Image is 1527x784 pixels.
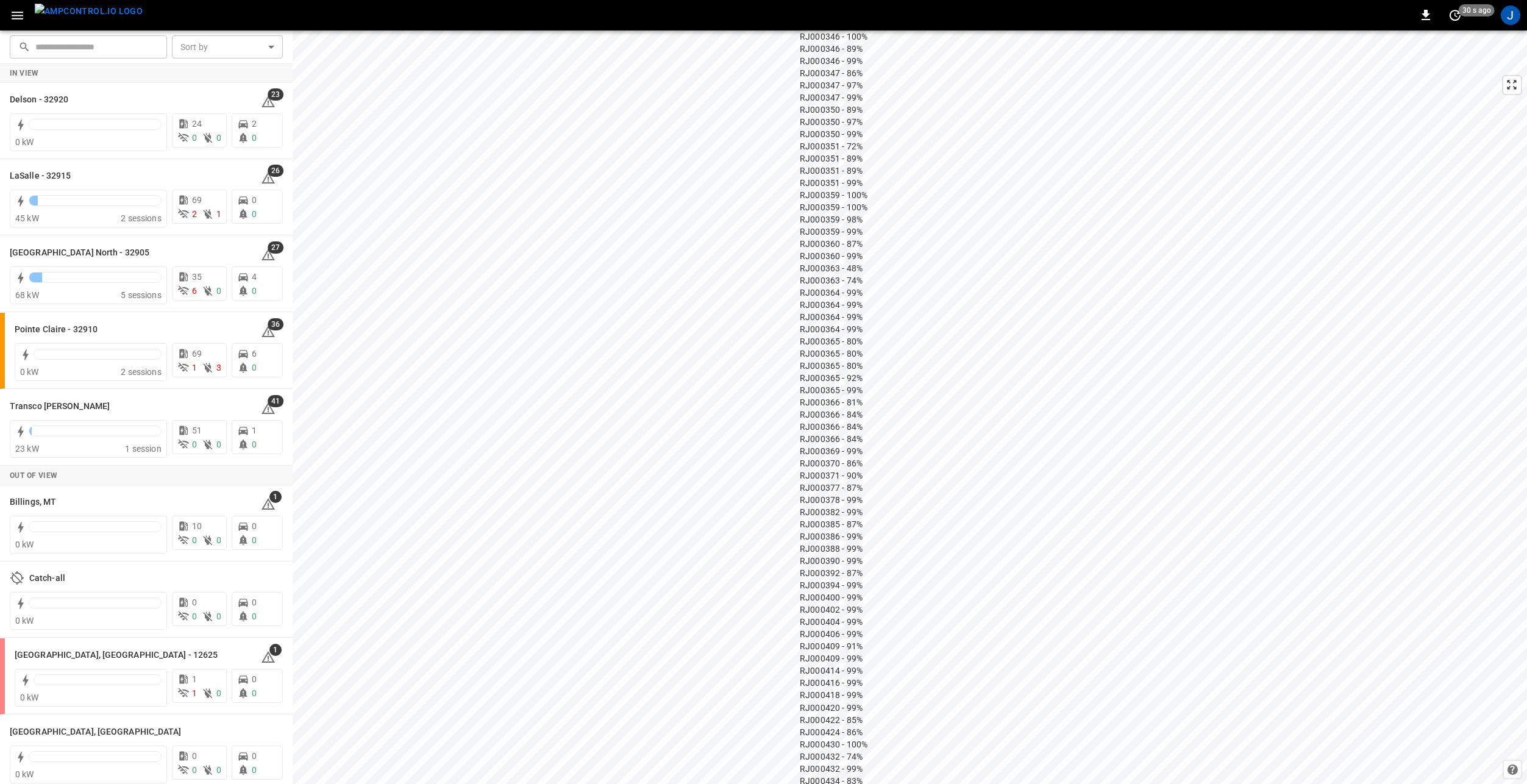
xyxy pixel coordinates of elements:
div: RJ000346 - 100% [800,30,946,42]
img: ampcontrol.io logo [35,4,143,19]
span: 2 [192,209,197,219]
span: 0 [216,611,221,621]
strong: Out of View [10,471,57,480]
h6: Billings, MT [10,496,56,509]
span: 1 [269,644,282,656]
div: RJ000402 - 99% [800,604,946,616]
div: RJ000382 - 99% [800,506,946,518]
span: 23 [268,88,283,101]
div: RJ000416 - 99% [800,677,946,689]
span: 0 [192,611,197,621]
span: 0 [252,363,257,372]
span: 1 [192,363,197,372]
span: 6 [252,349,257,358]
div: RJ000377 - 87% [800,482,946,494]
span: 1 session [125,444,161,454]
span: 1 [192,688,197,698]
div: RJ000365 - 99% [800,384,946,396]
div: RJ000360 - 87% [800,238,946,250]
h6: Pointe Claire - 32910 [15,323,98,337]
div: RJ000420 - 99% [800,701,946,713]
span: 0 [252,597,257,607]
div: RJ000388 - 99% [800,543,946,555]
div: RJ000366 - 84% [800,421,946,433]
span: 0 [252,521,257,531]
div: RJ000409 - 91% [800,640,946,652]
span: 0 [216,765,221,775]
span: 0 [252,209,257,219]
span: 0 kW [15,616,34,625]
div: RJ000424 - 86% [800,725,946,738]
span: 0 [252,440,257,449]
span: 0 [252,611,257,621]
canvas: Map [293,30,1527,784]
span: 0 kW [15,540,34,549]
div: RJ000364 - 99% [800,287,946,299]
span: 41 [268,395,283,407]
div: RJ000346 - 99% [800,54,946,66]
span: 0 [252,195,257,205]
div: RJ000346 - 89% [800,42,946,54]
span: 35 [192,272,202,282]
span: 30 s ago [1459,4,1495,16]
span: 5 sessions [121,290,162,300]
div: RJ000350 - 89% [800,103,946,115]
span: 45 kW [15,213,39,223]
div: RJ000365 - 80% [800,347,946,360]
span: 26 [268,165,283,177]
div: RJ000364 - 99% [800,323,946,335]
span: 51 [192,426,202,435]
span: 4 [252,272,257,282]
span: 0 [192,765,197,775]
span: 27 [268,241,283,254]
div: RJ000351 - 89% [800,164,946,176]
h6: Transco Marco Polo [10,400,110,413]
div: RJ000371 - 90% [800,469,946,482]
span: 0 [252,751,257,761]
span: 0 [252,286,257,296]
span: 0 [216,133,221,143]
div: RJ000350 - 99% [800,127,946,140]
div: RJ000364 - 99% [800,299,946,311]
div: RJ000414 - 99% [800,665,946,677]
div: RJ000418 - 99% [800,689,946,701]
div: RJ000359 - 100% [800,188,946,201]
span: 0 kW [15,769,34,779]
div: RJ000422 - 85% [800,713,946,725]
span: 0 [252,765,257,775]
div: RJ000366 - 84% [800,433,946,445]
span: 3 [216,363,221,372]
div: RJ000366 - 81% [800,396,946,408]
span: 23 kW [15,444,39,454]
span: 24 [192,119,202,129]
span: 0 kW [15,137,34,147]
h6: Edwardsville, IL [10,725,182,739]
div: RJ000359 - 98% [800,213,946,226]
div: RJ000359 - 100% [800,201,946,213]
span: 0 kW [20,367,39,377]
span: 0 [192,133,197,143]
div: RJ000364 - 99% [800,311,946,323]
span: 10 [192,521,202,531]
div: RJ000347 - 97% [800,79,946,91]
h6: East Orange, NJ - 12625 [15,649,218,662]
span: 1 [269,491,282,503]
div: RJ000394 - 99% [800,579,946,591]
div: RJ000378 - 99% [800,494,946,506]
h6: Delson - 32920 [10,93,68,107]
div: RJ000400 - 99% [800,591,946,604]
span: 36 [268,318,283,330]
span: 69 [192,195,202,205]
span: 1 [216,209,221,219]
span: 69 [192,349,202,358]
span: 2 sessions [121,213,162,223]
span: 0 [192,440,197,449]
div: RJ000370 - 86% [800,457,946,469]
div: RJ000347 - 86% [800,66,946,79]
span: 0 [216,286,221,296]
span: 0 [252,133,257,143]
div: RJ000351 - 99% [800,176,946,188]
span: 2 [252,119,257,129]
span: 0 [216,440,221,449]
span: 0 [252,688,257,698]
